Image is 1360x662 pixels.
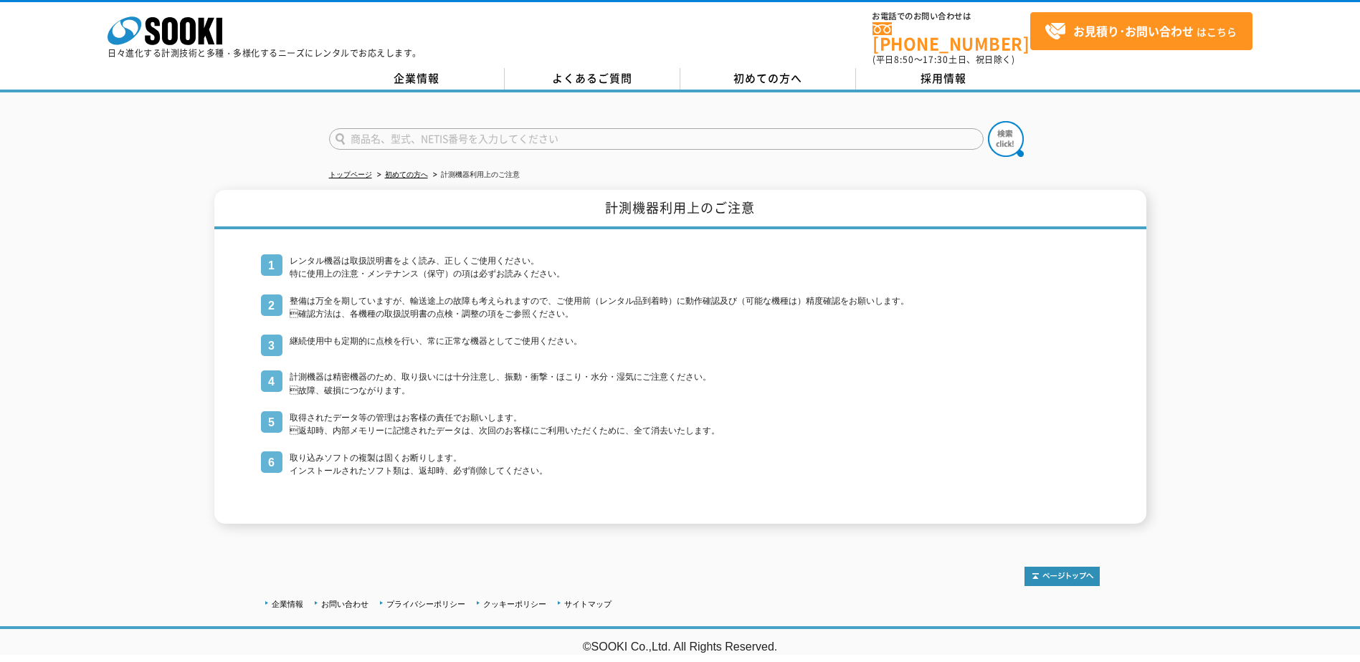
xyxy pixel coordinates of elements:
strong: お見積り･お問い合わせ [1073,22,1194,39]
li: 計測機器利用上のご注意 [430,168,520,183]
a: よくあるご質問 [505,68,680,90]
input: 商品名、型式、NETIS番号を入力してください [329,128,984,150]
li: 取り込みソフトの複製は固くお断りします。 インストールされたソフト類は、返却時、必ず削除してください。 [261,451,1100,477]
img: トップページへ [1024,567,1100,586]
span: 17:30 [923,53,948,66]
h1: 計測機器利用上のご注意 [214,190,1146,229]
a: クッキーポリシー [483,600,546,608]
a: 企業情報 [329,68,505,90]
a: [PHONE_NUMBER] [872,22,1030,52]
a: 初めての方へ [385,171,428,178]
a: トップページ [329,171,372,178]
li: レンタル機器は取扱説明書をよく読み、正しくご使用ください。 特に使用上の注意・メンテナンス（保守）の項は必ずお読みください。 [261,254,1100,280]
a: サイトマップ [564,600,612,608]
img: btn_search.png [988,121,1024,157]
span: 8:50 [894,53,914,66]
a: 初めての方へ [680,68,856,90]
span: 初めての方へ [733,70,802,86]
span: お電話でのお問い合わせは [872,12,1030,21]
li: 継続使用中も定期的に点検を行い、常に正常な機器としてご使用ください。 [261,335,1100,356]
span: (平日 ～ 土日、祝日除く) [872,53,1014,66]
li: 整備は万全を期していますが、輸送途上の故障も考えられますので、ご使用前（レンタル品到着時）に動作確認及び（可能な機種は）精度確認をお願いします。 確認方法は、各機種の取扱説明書の点検・調整の項... [261,294,1100,320]
li: 計測機器は精密機器のため、取り扱いには十分注意し、振動・衝撃・ほこり・水分・湿気にご注意ください。 故障、破損につながります。 [261,370,1100,396]
span: はこちら [1045,21,1237,42]
a: プライバシーポリシー [386,600,465,608]
a: 採用情報 [856,68,1032,90]
a: 企業情報 [272,600,303,608]
a: お見積り･お問い合わせはこちら [1030,12,1252,50]
a: お問い合わせ [321,600,368,608]
li: 取得されたデータ等の管理はお客様の責任でお願いします。 返却時、内部メモリーに記憶されたデータは、次回のお客様にご利用いただくために、全て消去いたします。 [261,411,1100,437]
p: 日々進化する計測技術と多種・多様化するニーズにレンタルでお応えします。 [108,49,422,57]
